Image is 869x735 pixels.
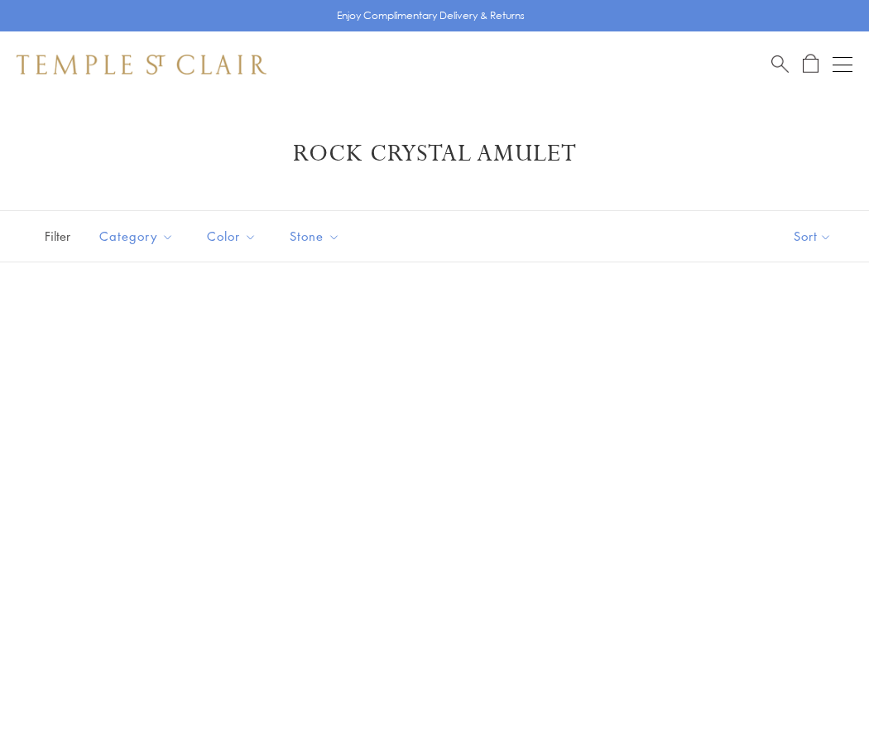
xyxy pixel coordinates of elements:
[833,55,852,74] button: Open navigation
[771,54,789,74] a: Search
[803,54,819,74] a: Open Shopping Bag
[87,218,186,255] button: Category
[194,218,269,255] button: Color
[41,139,828,169] h1: Rock Crystal Amulet
[337,7,525,24] p: Enjoy Complimentary Delivery & Returns
[91,226,186,247] span: Category
[756,211,869,262] button: Show sort by
[277,218,353,255] button: Stone
[199,226,269,247] span: Color
[281,226,353,247] span: Stone
[17,55,266,74] img: Temple St. Clair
